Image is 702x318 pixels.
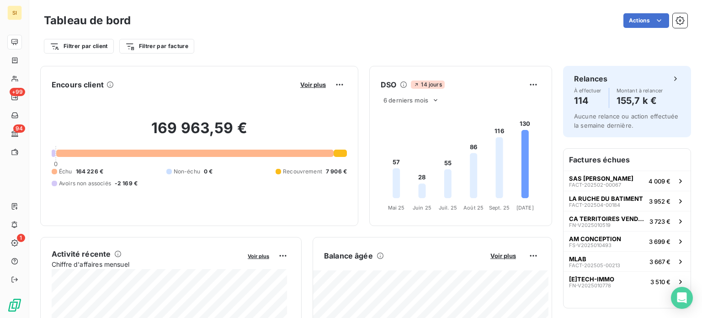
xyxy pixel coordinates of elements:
[300,81,326,88] span: Voir plus
[388,205,405,211] tspan: Mai 25
[283,167,322,176] span: Recouvrement
[52,79,104,90] h6: Encours client
[649,238,670,245] span: 3 699 €
[298,81,329,89] button: Voir plus
[569,215,646,222] span: CA TERRITOIRES VENDOMOIS
[617,93,663,108] h4: 155,7 k €
[54,160,58,167] span: 0
[569,255,586,263] span: MLAB
[650,278,670,286] span: 3 510 €
[569,243,612,248] span: FS-V2025010493
[489,205,510,211] tspan: Sept. 25
[76,167,103,176] span: 164 226 €
[574,88,601,93] span: À effectuer
[574,113,678,129] span: Aucune relance ou action effectuée la semaine dernière.
[564,231,691,251] button: AM CONCEPTIONFS-V20250104933 699 €
[488,252,519,260] button: Voir plus
[413,205,431,211] tspan: Juin 25
[569,195,643,202] span: LA RUCHE DU BATIMENT
[463,205,484,211] tspan: Août 25
[564,191,691,211] button: LA RUCHE DU BATIMENTFACT-202504-001843 952 €
[564,211,691,231] button: CA TERRITOIRES VENDOMOISFN-V20250105193 723 €
[564,171,691,191] button: SAS [PERSON_NAME]FACT-202502-000674 009 €
[439,205,457,211] tspan: Juil. 25
[10,88,25,96] span: +99
[115,179,138,188] span: -2 169 €
[245,252,272,260] button: Voir plus
[383,97,428,104] span: 6 derniers mois
[174,167,200,176] span: Non-échu
[17,234,25,242] span: 1
[569,222,611,228] span: FN-V2025010519
[411,81,444,89] span: 14 jours
[13,124,25,133] span: 94
[569,275,614,283] span: [E]TECH-IMMO
[119,39,194,54] button: Filtrer par facture
[617,88,663,93] span: Montant à relancer
[52,248,111,259] h6: Activité récente
[649,198,670,205] span: 3 952 €
[569,182,621,188] span: FACT-202502-00067
[564,271,691,291] button: [E]TECH-IMMOFN-V20250107783 510 €
[44,39,114,54] button: Filtrer par client
[324,250,373,261] h6: Balance âgée
[52,119,347,146] h2: 169 963,59 €
[7,5,22,20] div: SI
[623,13,669,28] button: Actions
[516,205,534,211] tspan: [DATE]
[381,79,396,90] h6: DSO
[490,252,516,259] span: Voir plus
[59,167,72,176] span: Échu
[326,167,347,176] span: 7 906 €
[59,179,111,188] span: Avoirs non associés
[649,258,670,265] span: 3 667 €
[569,175,633,182] span: SAS [PERSON_NAME]
[204,167,213,176] span: 0 €
[44,12,131,29] h3: Tableau de bord
[569,283,611,288] span: FN-V2025010778
[248,253,269,259] span: Voir plus
[569,202,620,208] span: FACT-202504-00184
[564,149,691,171] h6: Factures échues
[649,218,670,225] span: 3 723 €
[671,287,693,309] div: Open Intercom Messenger
[649,178,670,185] span: 4 009 €
[569,263,620,268] span: FACT-202505-00213
[574,93,601,108] h4: 114
[52,259,241,269] span: Chiffre d'affaires mensuel
[569,235,621,243] span: AM CONCEPTION
[7,298,22,313] img: Logo LeanPay
[574,73,607,84] h6: Relances
[564,251,691,271] button: MLABFACT-202505-002133 667 €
